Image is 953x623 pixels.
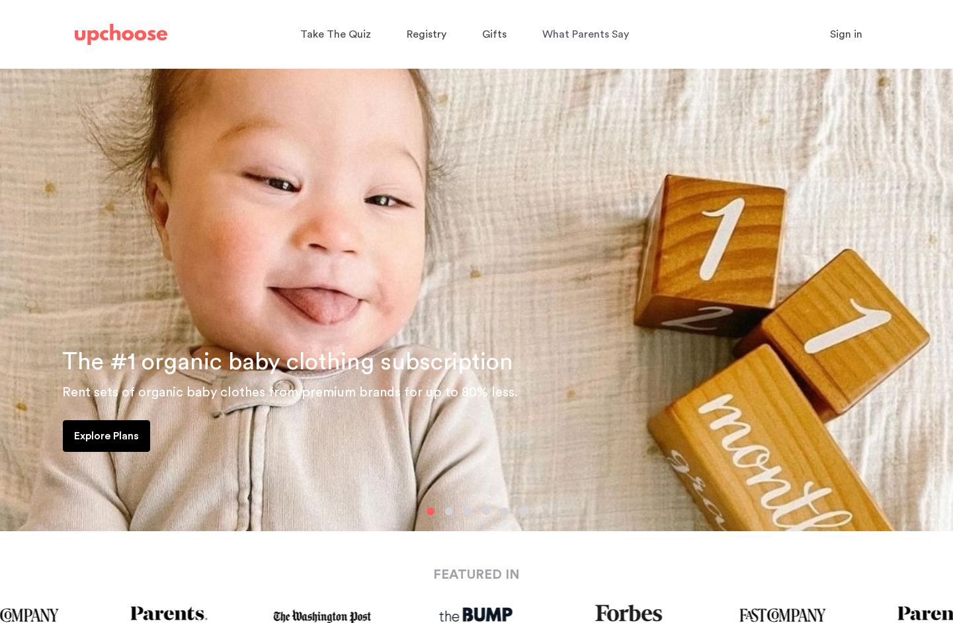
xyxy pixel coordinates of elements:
[482,22,511,48] a: Gifts
[542,29,629,40] span: What Parents Say
[300,22,375,48] a: Take The Quiz
[830,29,862,40] span: Sign in
[62,382,937,403] p: Rent sets of organic baby clothes from premium brands for up to 80% less.
[482,29,507,40] span: Gifts
[62,350,513,374] span: The #1 organic baby clothing subscription
[74,428,139,444] p: Explore Plans
[75,24,167,45] img: UpChoose
[63,420,150,452] a: Explore Plans
[407,22,450,48] a: Registry
[813,21,879,48] button: Sign in
[542,22,633,48] a: What Parents Say
[407,29,446,40] span: Registry
[300,29,371,40] span: Take The Quiz
[433,568,520,581] strong: FEATURED IN
[75,21,167,48] a: UpChoose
